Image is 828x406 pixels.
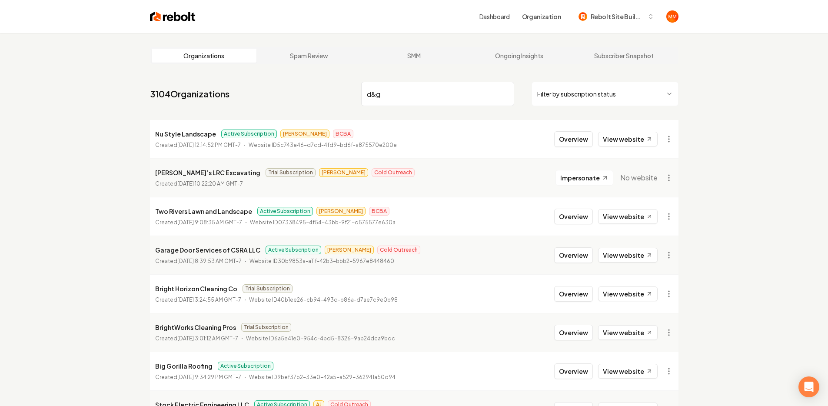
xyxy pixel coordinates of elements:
[155,373,241,382] p: Created
[256,49,362,63] a: Spam Review
[362,49,467,63] a: SMM
[218,362,273,370] span: Active Subscription
[280,130,329,138] span: [PERSON_NAME]
[246,334,395,343] p: Website ID 6a5e41e0-954c-4bd5-8326-9ab24dca9bdc
[150,88,229,100] a: 3104Organizations
[554,363,593,379] button: Overview
[555,170,613,186] button: Impersonate
[333,130,353,138] span: BCBA
[579,12,587,21] img: Rebolt Site Builder
[249,257,394,266] p: Website ID 30b9853a-a11f-42b3-bbb2-5967e8448460
[249,296,398,304] p: Website ID 40b1ee26-cb94-493d-b86a-d7ae7c9e0b98
[598,364,658,379] a: View website
[177,374,241,380] time: [DATE] 9:34:29 PM GMT-7
[598,209,658,224] a: View website
[249,373,396,382] p: Website ID 9bef37b2-33e0-42a5-a529-362941a50d94
[177,335,238,342] time: [DATE] 3:01:12 AM GMT-7
[554,131,593,147] button: Overview
[266,246,321,254] span: Active Subscription
[666,10,678,23] img: Matthew Meyer
[316,207,366,216] span: [PERSON_NAME]
[572,49,677,63] a: Subscriber Snapshot
[152,49,257,63] a: Organizations
[177,180,243,187] time: [DATE] 10:22:20 AM GMT-7
[369,207,389,216] span: BCBA
[155,167,260,178] p: [PERSON_NAME]’s LRC Excavating
[155,296,241,304] p: Created
[517,9,566,24] button: Organization
[221,130,277,138] span: Active Subscription
[560,173,600,182] span: Impersonate
[250,218,396,227] p: Website ID 07338495-4f54-43bb-9f21-d575577e630a
[249,141,397,150] p: Website ID 5c743e46-d7cd-4fd9-bd6f-a875570e200e
[372,168,415,177] span: Cold Outreach
[243,284,293,293] span: Trial Subscription
[155,180,243,188] p: Created
[554,325,593,340] button: Overview
[266,168,316,177] span: Trial Subscription
[177,219,242,226] time: [DATE] 9:08:35 AM GMT-7
[155,218,242,227] p: Created
[598,248,658,263] a: View website
[150,10,196,23] img: Rebolt Logo
[241,323,291,332] span: Trial Subscription
[377,246,420,254] span: Cold Outreach
[155,141,241,150] p: Created
[361,82,514,106] input: Search by name or ID
[598,132,658,146] a: View website
[155,283,237,294] p: Bright Horizon Cleaning Co
[598,286,658,301] a: View website
[598,325,658,340] a: View website
[155,129,216,139] p: Nu Style Landscape
[466,49,572,63] a: Ongoing Insights
[554,247,593,263] button: Overview
[155,361,213,371] p: Big Gorilla Roofing
[666,10,678,23] button: Open user button
[177,142,241,148] time: [DATE] 12:14:52 PM GMT-7
[554,286,593,302] button: Overview
[155,206,252,216] p: Two Rivers Lawn and Landscape
[554,209,593,224] button: Overview
[620,173,658,183] span: No website
[155,245,260,255] p: Garage Door Services of CSRA LLC
[177,296,241,303] time: [DATE] 3:24:55 AM GMT-7
[155,322,236,333] p: BrightWorks Cleaning Pros
[177,258,242,264] time: [DATE] 8:39:53 AM GMT-7
[325,246,374,254] span: [PERSON_NAME]
[155,334,238,343] p: Created
[257,207,313,216] span: Active Subscription
[155,257,242,266] p: Created
[798,376,819,397] div: Open Intercom Messenger
[479,12,510,21] a: Dashboard
[319,168,368,177] span: [PERSON_NAME]
[591,12,644,21] span: Rebolt Site Builder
